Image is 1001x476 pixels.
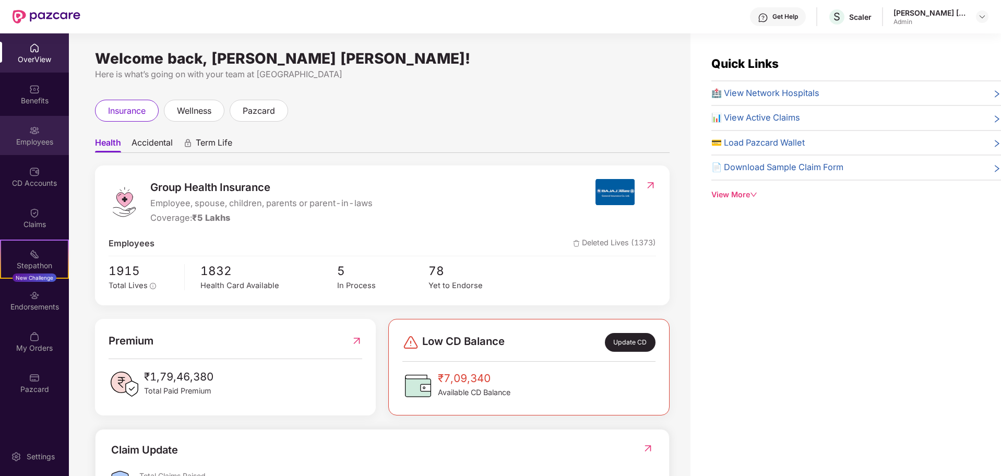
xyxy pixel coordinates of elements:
img: RedirectIcon [351,332,362,349]
div: Here is what’s going on with your team at [GEOGRAPHIC_DATA] [95,68,670,81]
div: Health Card Available [200,280,337,292]
span: wellness [177,104,211,117]
img: svg+xml;base64,PHN2ZyBpZD0iQmVuZWZpdHMiIHhtbG5zPSJodHRwOi8vd3d3LnczLm9yZy8yMDAwL3N2ZyIgd2lkdGg9Ij... [29,84,40,94]
img: svg+xml;base64,PHN2ZyBpZD0iU2V0dGluZy0yMHgyMCIgeG1sbnM9Imh0dHA6Ly93d3cudzMub3JnLzIwMDAvc3ZnIiB3aW... [11,451,21,462]
span: Premium [109,332,153,349]
div: Get Help [772,13,798,21]
div: In Process [337,280,428,292]
img: deleteIcon [573,240,580,247]
span: pazcard [243,104,275,117]
img: svg+xml;base64,PHN2ZyBpZD0iRHJvcGRvd24tMzJ4MzIiIHhtbG5zPSJodHRwOi8vd3d3LnczLm9yZy8yMDAwL3N2ZyIgd2... [978,13,986,21]
span: Total Paid Premium [144,385,213,397]
div: Scaler [849,12,872,22]
img: RedirectIcon [645,180,656,191]
img: RedirectIcon [642,443,653,454]
span: insurance [108,104,146,117]
div: Claim Update [111,442,178,458]
img: CDBalanceIcon [402,370,434,401]
img: logo [109,186,140,218]
span: 5 [337,261,428,280]
span: 📄 Download Sample Claim Form [711,161,843,174]
span: right [993,138,1001,150]
img: insurerIcon [595,179,635,205]
div: Stepathon [1,260,68,271]
span: Total Lives [109,281,148,290]
span: 1915 [109,261,177,280]
img: svg+xml;base64,PHN2ZyBpZD0iQ2xhaW0iIHhtbG5zPSJodHRwOi8vd3d3LnczLm9yZy8yMDAwL3N2ZyIgd2lkdGg9IjIwIi... [29,208,40,218]
span: down [750,191,757,198]
img: PaidPremiumIcon [109,368,140,400]
div: animation [183,138,193,148]
div: New Challenge [13,273,56,282]
img: svg+xml;base64,PHN2ZyBpZD0iRW1wbG95ZWVzIiB4bWxucz0iaHR0cDovL3d3dy53My5vcmcvMjAwMC9zdmciIHdpZHRoPS... [29,125,40,136]
span: Low CD Balance [422,333,505,352]
span: Employees [109,237,154,251]
span: 78 [428,261,520,280]
span: 1832 [200,261,337,280]
div: Welcome back, [PERSON_NAME] [PERSON_NAME]! [95,54,670,63]
img: svg+xml;base64,PHN2ZyBpZD0iSGVscC0zMngzMiIgeG1sbnM9Imh0dHA6Ly93d3cudzMub3JnLzIwMDAvc3ZnIiB3aWR0aD... [758,13,768,23]
div: Settings [23,451,58,462]
span: ₹1,79,46,380 [144,368,213,385]
img: svg+xml;base64,PHN2ZyBpZD0iSG9tZSIgeG1sbnM9Imh0dHA6Ly93d3cudzMub3JnLzIwMDAvc3ZnIiB3aWR0aD0iMjAiIG... [29,43,40,53]
span: 🏥 View Network Hospitals [711,87,819,100]
div: Admin [893,18,967,26]
span: right [993,113,1001,125]
span: Health [95,137,121,152]
img: svg+xml;base64,PHN2ZyBpZD0iRW5kb3JzZW1lbnRzIiB4bWxucz0iaHR0cDovL3d3dy53My5vcmcvMjAwMC9zdmciIHdpZH... [29,290,40,301]
img: New Pazcare Logo [13,10,80,23]
span: S [833,10,840,23]
img: svg+xml;base64,PHN2ZyBpZD0iRGFuZ2VyLTMyeDMyIiB4bWxucz0iaHR0cDovL3d3dy53My5vcmcvMjAwMC9zdmciIHdpZH... [402,334,419,351]
div: Coverage: [150,211,373,225]
img: svg+xml;base64,PHN2ZyBpZD0iUGF6Y2FyZCIgeG1sbnM9Imh0dHA6Ly93d3cudzMub3JnLzIwMDAvc3ZnIiB3aWR0aD0iMj... [29,373,40,383]
span: ₹7,09,340 [438,370,510,387]
span: Employee, spouse, children, parents or parent-in-laws [150,197,373,210]
span: Term Life [196,137,232,152]
img: svg+xml;base64,PHN2ZyBpZD0iQ0RfQWNjb3VudHMiIGRhdGEtbmFtZT0iQ0QgQWNjb3VudHMiIHhtbG5zPSJodHRwOi8vd3... [29,166,40,177]
span: info-circle [150,283,156,289]
div: [PERSON_NAME] [PERSON_NAME] [893,8,967,18]
span: Available CD Balance [438,387,510,398]
span: Quick Links [711,56,779,70]
span: right [993,163,1001,174]
span: Deleted Lives (1373) [573,237,656,251]
span: right [993,89,1001,100]
img: svg+xml;base64,PHN2ZyB4bWxucz0iaHR0cDovL3d3dy53My5vcmcvMjAwMC9zdmciIHdpZHRoPSIyMSIgaGVpZ2h0PSIyMC... [29,249,40,259]
div: Yet to Endorse [428,280,520,292]
div: View More [711,189,1001,200]
span: Accidental [132,137,173,152]
span: Group Health Insurance [150,179,373,196]
div: Update CD [605,333,656,352]
span: ₹5 Lakhs [192,212,230,223]
img: svg+xml;base64,PHN2ZyBpZD0iTXlfT3JkZXJzIiBkYXRhLW5hbWU9Ik15IE9yZGVycyIgeG1sbnM9Imh0dHA6Ly93d3cudz... [29,331,40,342]
span: 💳 Load Pazcard Wallet [711,136,805,150]
span: 📊 View Active Claims [711,111,800,125]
